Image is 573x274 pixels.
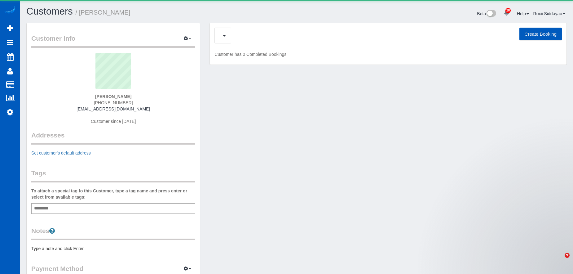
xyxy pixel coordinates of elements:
[76,9,130,16] small: / [PERSON_NAME]
[519,28,562,41] button: Create Booking
[214,51,562,57] p: Customer has 0 Completed Bookings
[26,6,73,17] a: Customers
[517,11,529,16] a: Help
[77,106,150,111] a: [EMAIL_ADDRESS][DOMAIN_NAME]
[31,150,91,155] a: Set customer's default address
[4,6,16,15] img: Automaid Logo
[486,10,496,18] img: New interface
[95,94,131,99] strong: [PERSON_NAME]
[31,168,195,182] legend: Tags
[31,188,195,200] label: To attach a special tag to this Customer, type a tag name and press enter or select from availabl...
[31,245,195,252] pre: Type a note and click Enter
[500,6,513,20] a: 28
[31,226,195,240] legend: Notes
[477,11,496,16] a: Beta
[565,253,570,258] span: 9
[533,11,565,16] a: Roxii Siddayao
[94,100,133,105] span: [PHONE_NUMBER]
[552,253,567,268] iframe: Intercom live chat
[31,34,195,48] legend: Customer Info
[91,119,136,124] span: Customer since [DATE]
[505,8,511,13] span: 28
